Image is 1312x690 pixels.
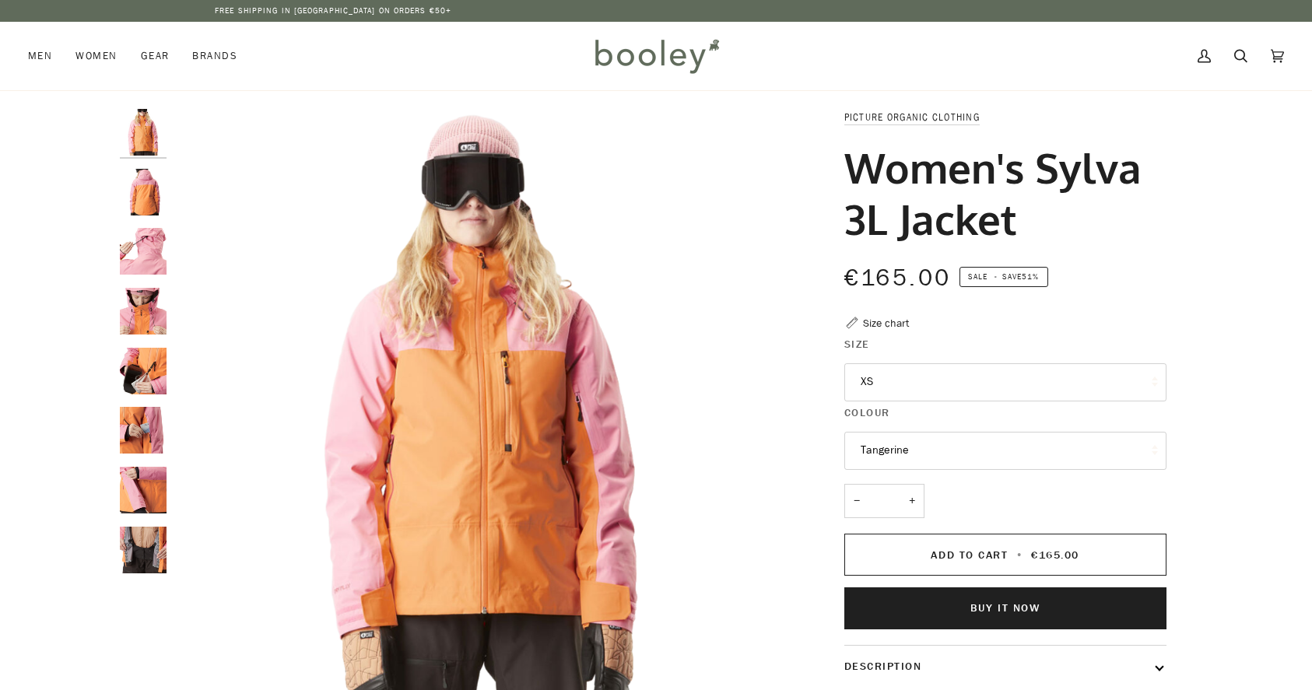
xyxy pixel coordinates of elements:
button: − [844,484,869,519]
span: €165.00 [1031,548,1079,562]
button: Buy it now [844,587,1166,629]
img: Picture Organic Clothing Women's Sylva 3L Jacket Tangerine - Booley Galway [120,228,167,275]
button: Tangerine [844,432,1166,470]
span: Brands [192,48,237,64]
span: Sale [968,271,988,282]
button: Description [844,646,1166,687]
span: Colour [844,405,890,421]
span: Save [959,267,1048,287]
p: Free Shipping in [GEOGRAPHIC_DATA] on Orders €50+ [215,5,451,17]
input: Quantity [844,484,924,519]
div: Size chart [863,315,909,331]
em: • [990,271,1002,282]
span: Add to Cart [931,548,1008,562]
img: Picture Organic Clothing Women's Sylva 3L Jacket Tangerine - Booley Galway [120,467,167,513]
img: Picture Organic Clothing Women's Sylva 3L Jacket Tangerine - Booley Galway [120,169,167,215]
img: Picture Organic Clothing Women's Sylva 3L Jacket Tangerine - Booley Galway [120,109,167,156]
span: Men [28,48,52,64]
img: Picture Organic Clothing Women's Sylva 3L Jacket Tangerine - Booley Galway [120,288,167,334]
span: • [1012,548,1027,562]
a: Women [64,22,128,90]
a: Gear [129,22,181,90]
a: Brands [181,22,249,90]
span: Gear [141,48,170,64]
h1: Women's Sylva 3L Jacket [844,142,1155,244]
img: Picture Organic Clothing Women's Sylva 3L Jacket Tangerine - Booley Galway [120,407,167,454]
a: Men [28,22,64,90]
img: Booley [588,33,724,79]
button: Add to Cart • €165.00 [844,534,1166,576]
img: Picture Organic Clothing Women's Sylva 3L Jacket Tangerine - Booley Galway [120,348,167,394]
img: Picture Organic Clothing Women's Sylva 3L Jacket Tangerine - Booley Galway [120,527,167,573]
span: Women [75,48,117,64]
span: 51% [1022,271,1039,282]
a: Picture Organic Clothing [844,110,980,124]
span: €165.00 [844,262,952,294]
button: XS [844,363,1166,401]
span: Size [844,336,870,352]
button: + [900,484,924,519]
